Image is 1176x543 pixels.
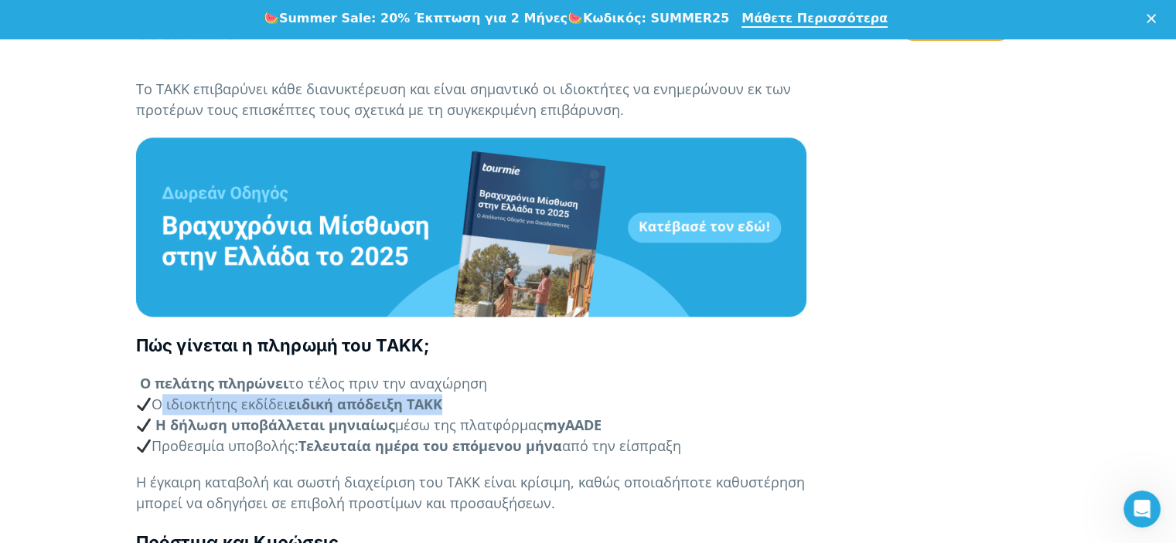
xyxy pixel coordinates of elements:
[1123,490,1161,528] iframe: Intercom live chat
[1147,14,1162,23] div: Κλείσιμο
[136,335,431,355] b: Πώς γίνεται η πληρωμή του ΤΑΚΚ;
[544,416,602,434] b: myAADE
[136,395,289,413] span: Ο ιδιοκτήτης εκδίδει
[136,436,299,455] span: Προθεσμία υποβολής:
[136,473,805,512] span: Η έγκαιρη καταβολή και σωστή διαχείριση του ΤΑΚΚ είναι κρίσιμη, καθώς οποιαδήποτε καθυστέρηση μπο...
[298,436,562,455] b: Τελευταία ημέρα του επόμενου μήνα
[136,80,791,119] span: Το ΤΑΚΚ επιβαρύνει κάθε διανυκτέρευση και είναι σημαντικό οι ιδιοκτήτες να ενημερώνουν εκ των προ...
[395,416,544,434] span: μέσω της πλατφόρμας
[140,374,288,392] b: Ο πελάτης πληρώνει
[264,11,729,26] div: 🍉 🍉
[562,436,681,455] span: από την είσπραξη
[583,11,729,25] b: Κωδικός: SUMMER25
[288,395,442,413] b: ειδική απόδειξη ΤΑΚΚ
[741,11,888,28] a: Μάθετε Περισσότερα
[288,374,487,392] span: το τέλος πριν την αναχώρηση
[155,416,395,434] b: Η δήλωση υποβάλλεται μηνιαίως
[279,11,568,25] b: Summer Sale: 20% Έκπτωση για 2 Μήνες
